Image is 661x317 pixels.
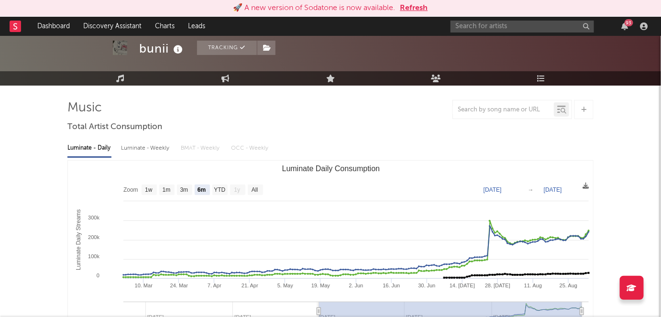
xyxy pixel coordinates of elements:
[625,19,633,26] div: 93
[88,253,99,259] text: 100k
[170,283,188,288] text: 24. Mar
[67,140,111,156] div: Luminate - Daily
[524,283,542,288] text: 11. Aug
[560,283,577,288] text: 25. Aug
[208,283,221,288] text: 7. Apr
[277,283,294,288] text: 5. May
[180,187,188,194] text: 3m
[282,164,380,173] text: Luminate Daily Consumption
[234,187,241,194] text: 1y
[544,186,562,193] text: [DATE]
[451,21,594,33] input: Search for artists
[88,215,99,220] text: 300k
[67,121,162,133] span: Total Artist Consumption
[528,186,534,193] text: →
[214,187,225,194] text: YTD
[163,187,171,194] text: 1m
[311,283,330,288] text: 19. May
[485,283,510,288] text: 28. [DATE]
[88,234,99,240] text: 200k
[31,17,77,36] a: Dashboard
[123,187,138,194] text: Zoom
[181,17,212,36] a: Leads
[148,17,181,36] a: Charts
[145,187,153,194] text: 1w
[252,187,258,194] text: All
[197,41,257,55] button: Tracking
[242,283,258,288] text: 21. Apr
[400,2,428,14] button: Refresh
[77,17,148,36] a: Discovery Assistant
[75,209,82,270] text: Luminate Daily Streams
[484,186,502,193] text: [DATE]
[198,187,206,194] text: 6m
[383,283,400,288] text: 16. Jun
[450,283,475,288] text: 14. [DATE]
[349,283,364,288] text: 2. Jun
[135,283,153,288] text: 10. Mar
[419,283,436,288] text: 30. Jun
[121,140,171,156] div: Luminate - Weekly
[97,273,99,278] text: 0
[622,22,628,30] button: 93
[139,41,185,56] div: bunii
[233,2,396,14] div: 🚀 A new version of Sodatone is now available.
[453,106,554,114] input: Search by song name or URL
